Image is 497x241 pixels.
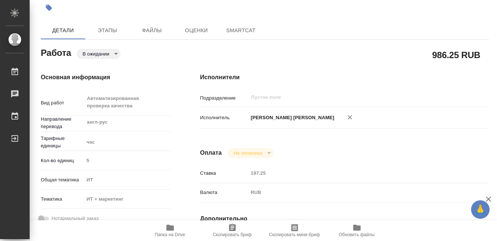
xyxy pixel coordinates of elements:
span: Оценки [179,26,214,35]
p: Ставка [200,170,248,177]
button: Скопировать мини-бриф [264,220,326,241]
p: Валюта [200,189,248,196]
div: час [84,136,170,148]
input: Пустое поле [251,93,447,102]
h2: Работа [41,46,71,59]
span: Обновить файлы [339,232,375,237]
button: Папка на Drive [139,220,201,241]
div: В ожидании [228,148,273,158]
span: Детали [45,26,81,35]
button: Удалить исполнителя [342,109,358,125]
div: RUB [248,186,465,199]
input: Пустое поле [84,155,170,166]
div: В ожидании [77,49,120,59]
span: Папка на Drive [155,232,185,237]
p: Тарифные единицы [41,135,84,150]
p: Вид работ [41,99,84,107]
button: В ожидании [80,51,112,57]
p: Исполнитель [200,114,248,121]
span: SmartCat [223,26,259,35]
span: Нотариальный заказ [52,215,99,222]
p: Общая тематика [41,176,84,184]
h4: Исполнители [200,73,489,82]
h2: 986.25 RUB [432,48,480,61]
span: Скопировать мини-бриф [269,232,320,237]
button: Не оплачена [231,150,264,156]
span: Файлы [134,26,170,35]
button: Скопировать бриф [201,220,264,241]
button: 🙏 [471,200,490,219]
input: Пустое поле [248,168,465,178]
span: Скопировать бриф [213,232,252,237]
div: ИТ [84,174,170,186]
h4: Основная информация [41,73,170,82]
h4: Дополнительно [200,214,489,223]
button: Обновить файлы [326,220,388,241]
p: Направление перевода [41,116,84,130]
span: 🙏 [474,202,487,217]
p: [PERSON_NAME] [PERSON_NAME] [248,114,335,121]
p: Тематика [41,195,84,203]
p: Подразделение [200,94,248,102]
span: Этапы [90,26,125,35]
p: Кол-во единиц [41,157,84,164]
h4: Оплата [200,148,222,157]
div: ИТ + маркетинг [84,193,170,205]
